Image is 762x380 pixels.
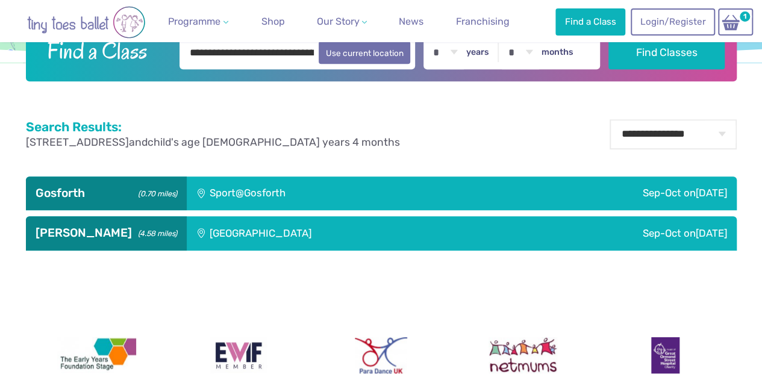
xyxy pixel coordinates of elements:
[394,10,428,34] a: News
[26,135,400,150] p: and
[451,10,514,34] a: Franchising
[57,337,137,373] img: The Early Years Foundation Stage
[187,216,498,250] div: [GEOGRAPHIC_DATA]
[631,8,715,35] a: Login/Register
[163,10,233,34] a: Programme
[696,187,727,199] span: [DATE]
[696,227,727,239] span: [DATE]
[36,186,177,201] h3: Gosforth
[738,10,752,23] span: 1
[187,176,469,210] div: Sport@Gosforth
[456,16,510,27] span: Franchising
[3,47,43,63] a: Open this area in Google Maps (opens a new window)
[468,176,736,210] div: Sep-Oct on
[466,47,489,58] label: years
[26,136,129,148] span: [STREET_ADDRESS]
[257,10,290,34] a: Shop
[26,119,400,135] h2: Search Results:
[498,216,737,250] div: Sep-Oct on
[608,36,725,69] button: Find Classes
[14,6,158,39] img: tiny toes ballet
[148,136,400,148] span: child's age [DEMOGRAPHIC_DATA] years 4 months
[311,10,372,34] a: Our Story
[718,8,753,36] a: 1
[542,47,573,58] label: months
[319,41,411,64] button: Use current location
[3,47,43,63] img: Google
[36,226,177,240] h3: [PERSON_NAME]
[37,36,171,66] h2: Find a Class
[210,337,267,373] img: Encouraging Women Into Franchising
[555,8,625,35] a: Find a Class
[316,16,359,27] span: Our Story
[399,16,423,27] span: News
[355,337,407,373] img: Para Dance UK
[134,226,176,238] small: (4.58 miles)
[134,186,176,199] small: (0.70 miles)
[261,16,285,27] span: Shop
[168,16,220,27] span: Programme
